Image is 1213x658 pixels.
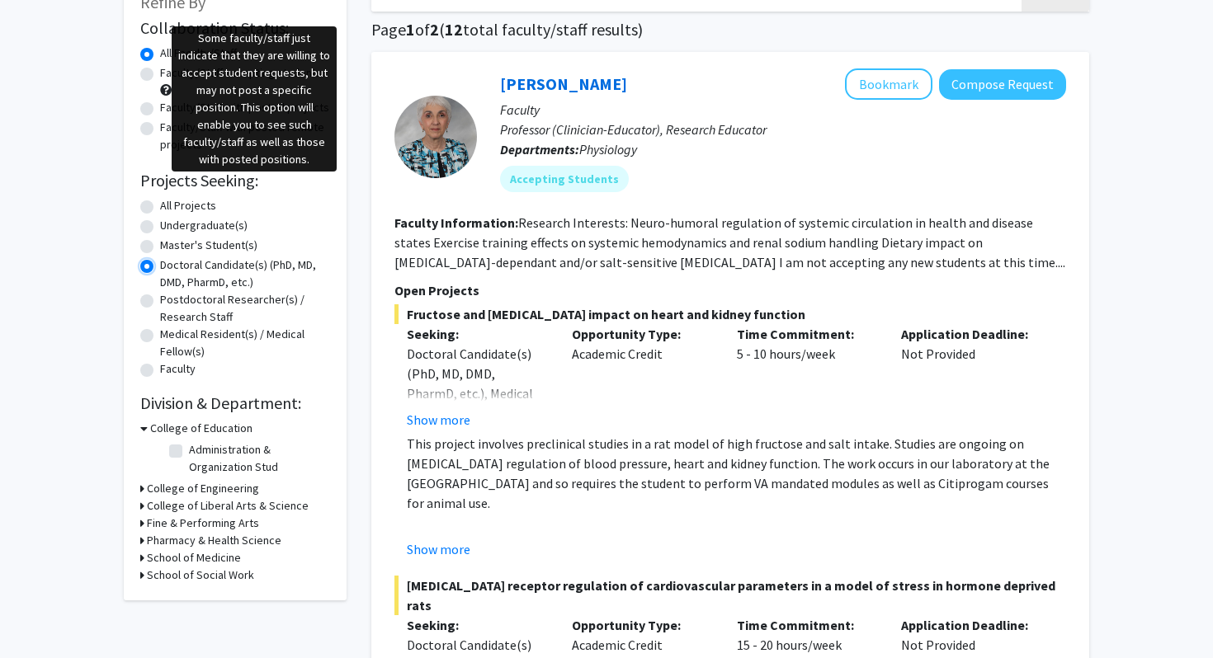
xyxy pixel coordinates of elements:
label: Medical Resident(s) / Medical Fellow(s) [160,326,330,360]
label: Faculty/Staff accepting students [160,64,322,82]
h2: Division & Department: [140,393,330,413]
label: All Faculty/Staff [160,45,237,62]
label: Doctoral Candidate(s) (PhD, MD, DMD, PharmD, etc.) [160,256,330,291]
button: Show more [407,539,470,559]
p: Professor (Clinician-Educator), Research Educator [500,120,1066,139]
span: 12 [445,19,463,40]
span: 1 [406,19,415,40]
p: Opportunity Type: [572,615,712,635]
p: Seeking: [407,324,547,344]
label: Faculty [160,360,196,378]
button: Show more [407,410,470,430]
p: Seeking: [407,615,547,635]
iframe: Chat [12,584,70,646]
div: Some faculty/staff just indicate that they are willing to accept student requests, but may not po... [172,26,337,172]
button: Compose Request to Rossi Noreen [939,69,1066,100]
label: Faculty/Staff with posted projects [160,99,329,116]
div: Academic Credit [559,324,724,430]
p: Time Commitment: [737,615,877,635]
p: This project involves preclinical studies in a rat model of high fructose and salt intake. Studie... [407,434,1066,513]
h3: Pharmacy & Health Science [147,532,281,549]
label: Postdoctoral Researcher(s) / Research Staff [160,291,330,326]
h2: Projects Seeking: [140,171,330,190]
h3: Fine & Performing Arts [147,515,259,532]
h1: Page of ( total faculty/staff results) [371,20,1089,40]
span: Physiology [579,141,637,157]
p: Application Deadline: [901,324,1041,344]
b: Departments: [500,141,579,157]
button: Add Rossi Noreen to Bookmarks [845,68,932,100]
h3: School of Social Work [147,566,254,584]
span: 2 [430,19,439,40]
h3: School of Medicine [147,549,241,566]
div: Not Provided [889,324,1054,430]
span: Fructose and [MEDICAL_DATA] impact on heart and kidney function [394,304,1066,324]
h3: College of Education [150,420,253,437]
label: All Projects [160,197,216,214]
div: Doctoral Candidate(s) (PhD, MD, DMD, PharmD, etc.), Medical Resident(s) / Medical Fellow(s) [407,344,547,443]
span: [MEDICAL_DATA] receptor regulation of cardiovascular parameters in a model of stress in hormone d... [394,576,1066,615]
a: [PERSON_NAME] [500,73,627,94]
h3: College of Liberal Arts & Science [147,497,309,515]
mat-chip: Accepting Students [500,166,629,192]
h3: College of Engineering [147,480,259,497]
b: Faculty Information: [394,214,518,231]
p: Open Projects [394,280,1066,300]
p: Faculty [500,100,1066,120]
label: Undergraduate(s) [160,217,248,234]
label: Master's Student(s) [160,237,257,254]
label: Faculty/Staff with posted remote projects [160,119,330,153]
fg-read-more: Research Interests: Neuro-humoral regulation of systemic circulation in health and disease states... [394,214,1065,270]
p: Application Deadline: [901,615,1041,635]
div: 5 - 10 hours/week [724,324,890,430]
p: Opportunity Type: [572,324,712,344]
h2: Collaboration Status: [140,18,330,38]
p: Time Commitment: [737,324,877,344]
label: Administration & Organization Stud [189,441,326,476]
